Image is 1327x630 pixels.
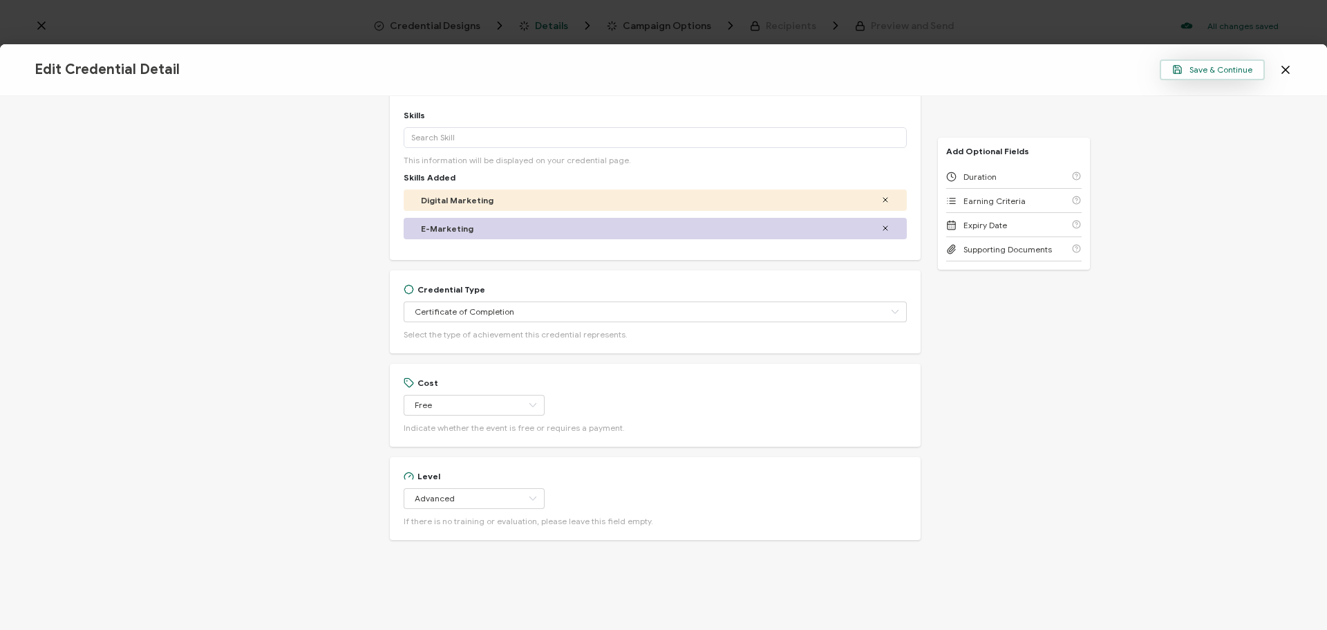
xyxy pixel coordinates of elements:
[404,155,631,165] span: This information will be displayed on your credential page.
[421,223,473,234] span: E-Marketing
[963,196,1026,206] span: Earning Criteria
[404,127,907,148] input: Search Skill
[404,284,485,295] div: Credential Type
[404,302,907,322] input: Select Type
[404,488,545,509] input: Select
[1172,64,1252,75] span: Save & Continue
[404,378,438,388] div: Cost
[1258,564,1327,630] iframe: To enrich screen reader interactions, please activate Accessibility in Grammarly extension settings
[404,395,545,416] input: Select
[404,329,628,340] span: Select the type of achievement this credential represents.
[404,172,455,183] span: Skills Added
[35,61,180,78] span: Edit Credential Detail
[421,195,493,205] span: Digital Marketing
[404,110,425,120] div: Skills
[404,516,653,526] span: If there is no training or evaluation, please leave this field empty.
[404,423,625,433] span: Indicate whether the event is free or requires a payment.
[404,471,440,481] div: Level
[1258,564,1327,630] div: Chat Widget
[963,244,1052,254] span: Supporting Documents
[938,146,1037,156] p: Add Optional Fields
[963,220,1007,230] span: Expiry Date
[963,172,997,182] span: Duration
[1160,59,1265,80] button: Save & Continue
